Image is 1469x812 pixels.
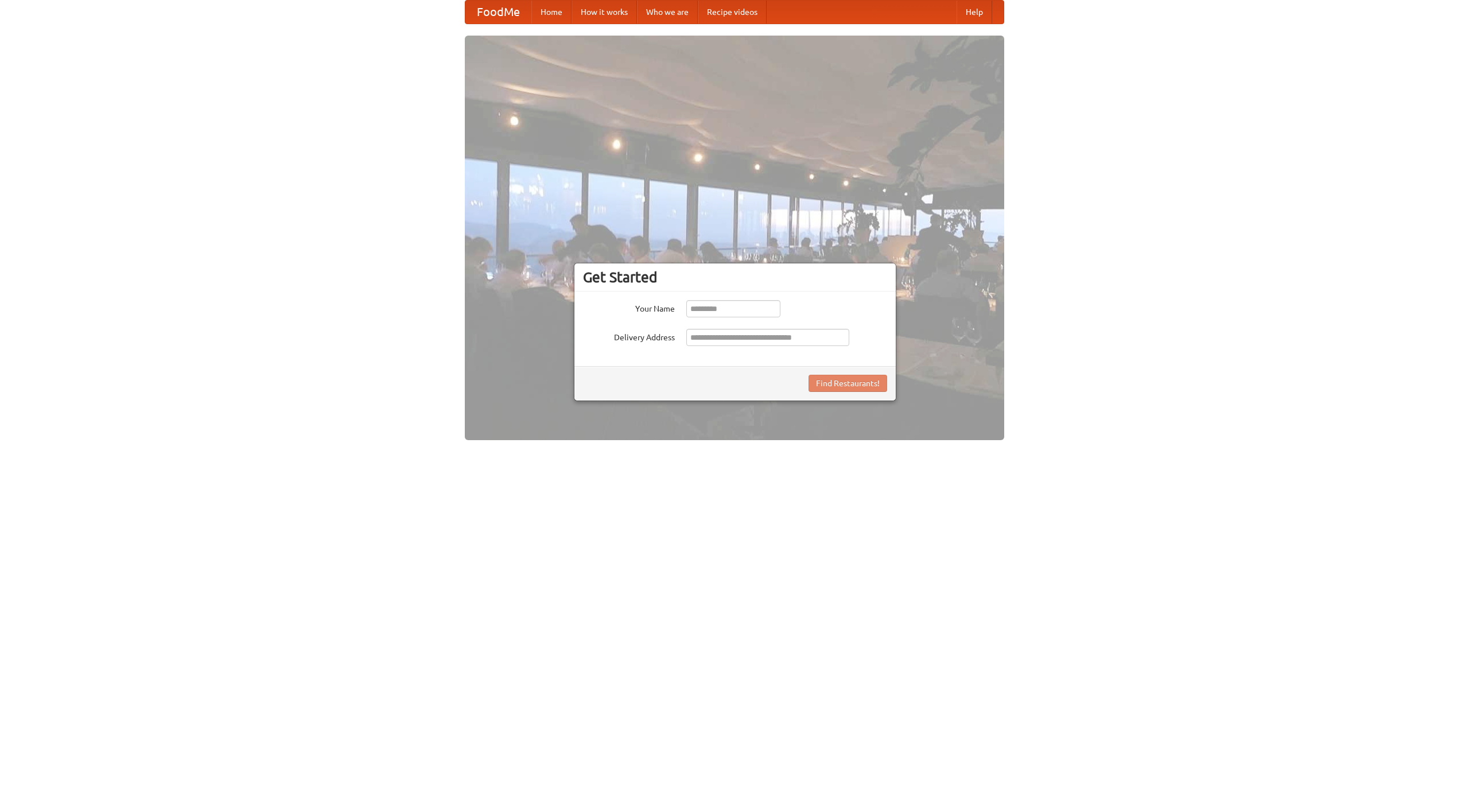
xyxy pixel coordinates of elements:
a: Help [957,1,992,24]
label: Delivery Address [583,329,675,343]
a: Home [531,1,572,24]
button: Find Restaurants! [809,375,887,392]
h3: Get Started [583,269,887,286]
a: How it works [572,1,637,24]
a: Recipe videos [698,1,767,24]
a: Who we are [637,1,698,24]
label: Your Name [583,300,675,314]
a: FoodMe [465,1,531,24]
